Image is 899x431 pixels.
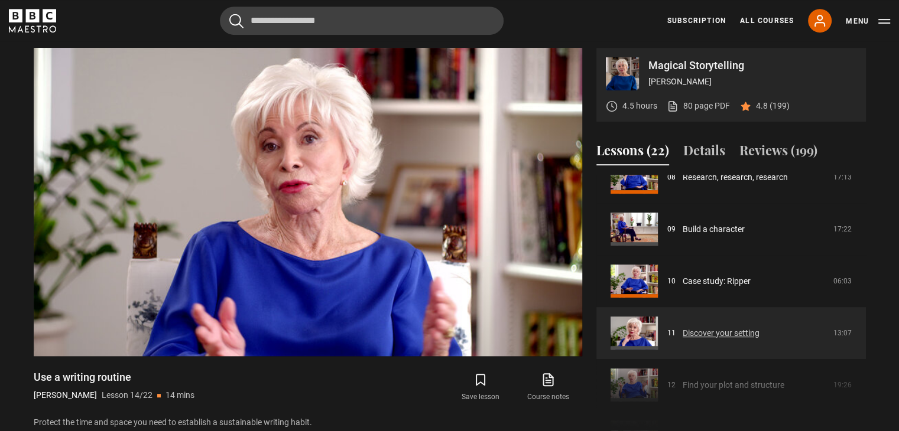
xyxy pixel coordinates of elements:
p: Lesson 14/22 [102,389,152,401]
a: All Courses [740,15,794,26]
a: Discover your setting [683,327,760,339]
p: [PERSON_NAME] [34,389,97,401]
p: 4.8 (199) [756,100,790,112]
p: Magical Storytelling [648,60,856,71]
p: [PERSON_NAME] [648,76,856,88]
button: Details [683,141,725,165]
video-js: Video Player [34,48,582,356]
h1: Use a writing routine [34,370,194,384]
p: 14 mins [165,389,194,401]
a: Course notes [514,370,582,404]
button: Reviews (199) [739,141,817,165]
a: Subscription [667,15,726,26]
p: 4.5 hours [622,100,657,112]
svg: BBC Maestro [9,9,56,32]
input: Search [220,6,504,35]
button: Submit the search query [229,14,244,28]
a: 80 page PDF [667,100,730,112]
button: Toggle navigation [846,15,890,27]
a: Case study: Ripper [683,275,751,288]
button: Save lesson [447,370,514,404]
a: Build a character [683,223,745,236]
a: Research, research, research [683,171,788,184]
p: Protect the time and space you need to establish a sustainable writing habit. [34,416,582,429]
button: Lessons (22) [596,141,669,165]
